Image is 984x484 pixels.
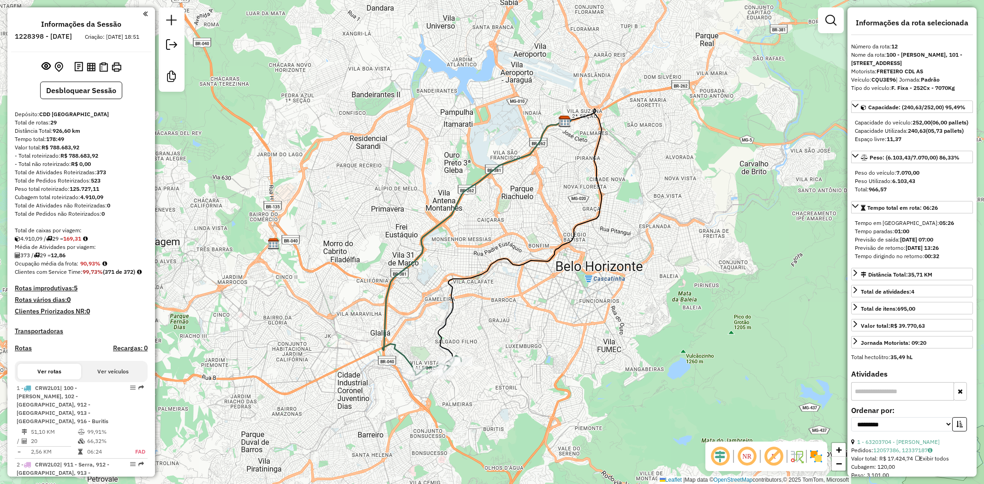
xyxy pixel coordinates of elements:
[40,82,122,99] button: Desbloquear Sessão
[53,60,65,74] button: Centralizar mapa no depósito ou ponto de apoio
[832,457,846,471] a: Zoom out
[15,201,148,210] div: Total de Atividades não Roteirizadas:
[78,429,85,435] i: % de utilização do peso
[896,169,919,176] strong: 7.070,00
[70,185,99,192] strong: 125.727,11
[892,177,915,184] strong: 6.103,43
[861,288,914,295] span: Total de atividades:
[30,427,78,437] td: 51,10 KM
[851,18,973,27] h4: Informações da rota selecionada
[130,461,136,467] em: Opções
[46,236,52,242] i: Total de rotas
[162,35,181,56] a: Exportar sessão
[15,268,83,275] span: Clientes com Service Time:
[15,127,148,135] div: Distância Total:
[130,385,136,390] em: Opções
[15,118,148,127] div: Total de rotas:
[926,127,964,134] strong: (05,73 pallets)
[30,437,78,446] td: 20
[15,296,148,304] h4: Rotas vários dias:
[855,227,969,236] div: Tempo paradas:
[851,165,973,197] div: Peso: (6.103,43/7.070,00) 86,33%
[15,160,148,168] div: - Total não roteirizado:
[15,253,20,258] i: Total de Atividades
[851,51,962,66] strong: 100 - [PERSON_NAME], 101 - [STREET_ADDRESS]
[80,194,103,201] strong: 4.910,09
[851,151,973,163] a: Peso: (6.103,43/7.070,00) 86,33%
[851,51,973,67] div: Nome da rota:
[887,136,901,142] strong: 11,37
[891,84,955,91] strong: F. Fixa - 252Cx - 7070Kg
[855,236,969,244] div: Previsão de saída:
[15,226,148,235] div: Total de caixas por viagem:
[851,285,973,297] a: Total de atividades:4
[683,477,685,483] span: |
[851,454,973,463] div: Valor total: R$ 17.424,74
[855,118,969,127] div: Capacidade do veículo:
[836,458,842,469] span: −
[851,319,973,331] a: Valor total:R$ 39.770,63
[857,438,940,445] a: 1 - 63203704 - [PERSON_NAME]
[15,260,78,267] span: Ocupação média da frota:
[110,60,123,74] button: Imprimir Rotas
[138,385,144,390] em: Rota exportada
[660,477,682,483] a: Leaflet
[41,20,121,29] h4: Informações da Sessão
[851,201,973,213] a: Tempo total em rota: 06:26
[143,8,148,19] a: Clique aqui para minimizar o painel
[125,447,146,456] td: FAD
[869,186,887,193] strong: 966,57
[809,449,823,464] img: Exibir/Ocultar setores
[60,152,98,159] strong: R$ 788.683,92
[34,253,40,258] i: Total de rotas
[855,219,969,227] div: Tempo em [GEOGRAPHIC_DATA]:
[103,268,135,275] strong: (371 de 372)
[836,444,842,455] span: +
[35,461,60,468] span: CRW2L02
[558,115,570,127] img: AS - BH
[855,177,969,185] div: Peso Utilizado:
[851,84,973,92] div: Tipo do veículo:
[268,238,280,250] img: CDD Contagem
[15,235,148,243] div: 4.910,09 / 29 =
[868,104,966,111] span: Capacidade: (240,63/252,00) 95,49%
[851,405,973,416] label: Ordenar por:
[897,305,915,312] strong: 695,00
[861,305,915,313] div: Total de itens:
[714,477,753,483] a: OpenStreetMap
[81,364,145,379] button: Ver veículos
[87,427,125,437] td: 99,91%
[851,215,973,264] div: Tempo total em rota: 06:26
[851,100,973,113] a: Capacidade: (240,63/252,00) 95,49%
[80,260,101,267] strong: 90,93%
[15,32,72,41] h6: 1228398 - [DATE]
[91,177,101,184] strong: 523
[30,447,78,456] td: 2,56 KM
[53,127,80,134] strong: 926,60 km
[15,284,148,292] h4: Rotas improdutivas:
[74,284,78,292] strong: 5
[855,244,969,252] div: Previsão de retorno:
[15,143,148,152] div: Valor total:
[861,322,925,330] div: Valor total:
[72,60,85,74] button: Logs desbloquear sessão
[86,307,90,315] strong: 0
[15,327,148,335] h4: Transportadoras
[736,445,758,467] span: Ocultar NR
[162,67,181,88] a: Criar modelo
[71,160,91,167] strong: R$ 0,00
[890,354,912,360] strong: 35,49 hL
[138,461,144,467] em: Rota exportada
[15,307,148,315] h4: Clientes Priorizados NR:
[17,447,21,456] td: =
[83,268,103,275] strong: 99,73%
[921,76,940,83] strong: Padrão
[832,443,846,457] a: Zoom in
[873,447,932,454] a: 12057386, 12337187
[855,185,969,194] div: Total:
[867,204,938,211] span: Tempo total em rota: 06:26
[891,43,898,50] strong: 12
[67,295,71,304] strong: 0
[17,384,108,425] span: | 100 - [PERSON_NAME], 102 - [GEOGRAPHIC_DATA], 912 - [GEOGRAPHIC_DATA], 913 - [GEOGRAPHIC_DATA],...
[81,33,143,41] div: Criação: [DATE] 18:51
